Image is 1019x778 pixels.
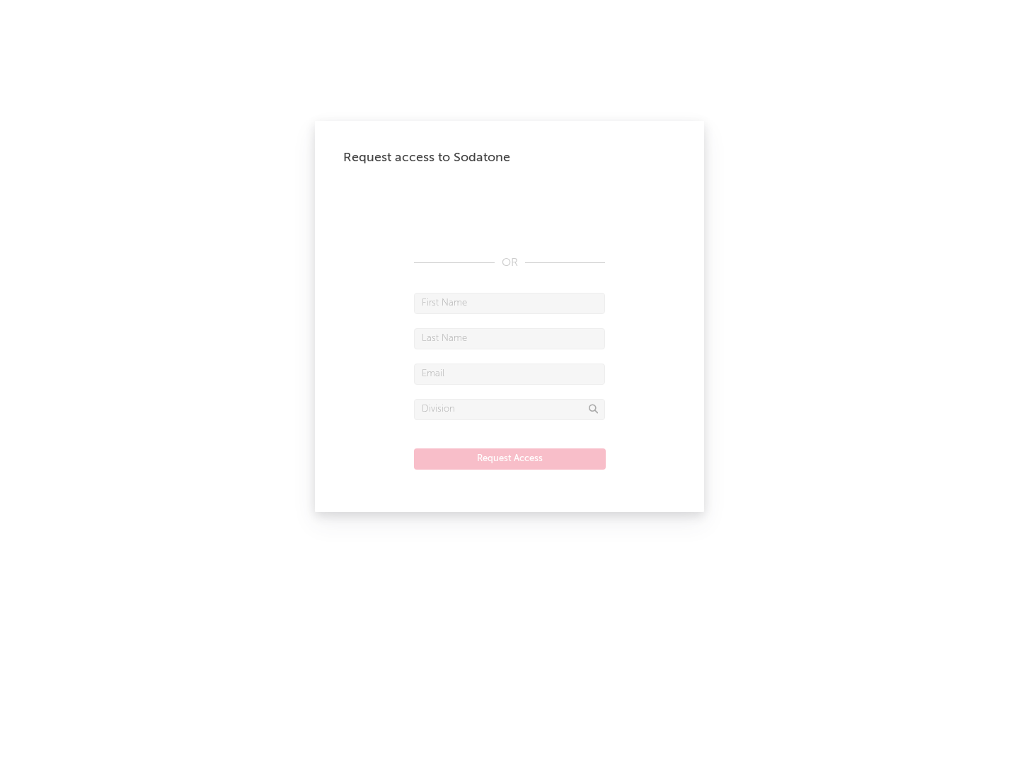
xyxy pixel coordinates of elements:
div: Request access to Sodatone [343,149,676,166]
input: Division [414,399,605,420]
button: Request Access [414,448,606,470]
input: Last Name [414,328,605,349]
input: Email [414,364,605,385]
input: First Name [414,293,605,314]
div: OR [414,255,605,272]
